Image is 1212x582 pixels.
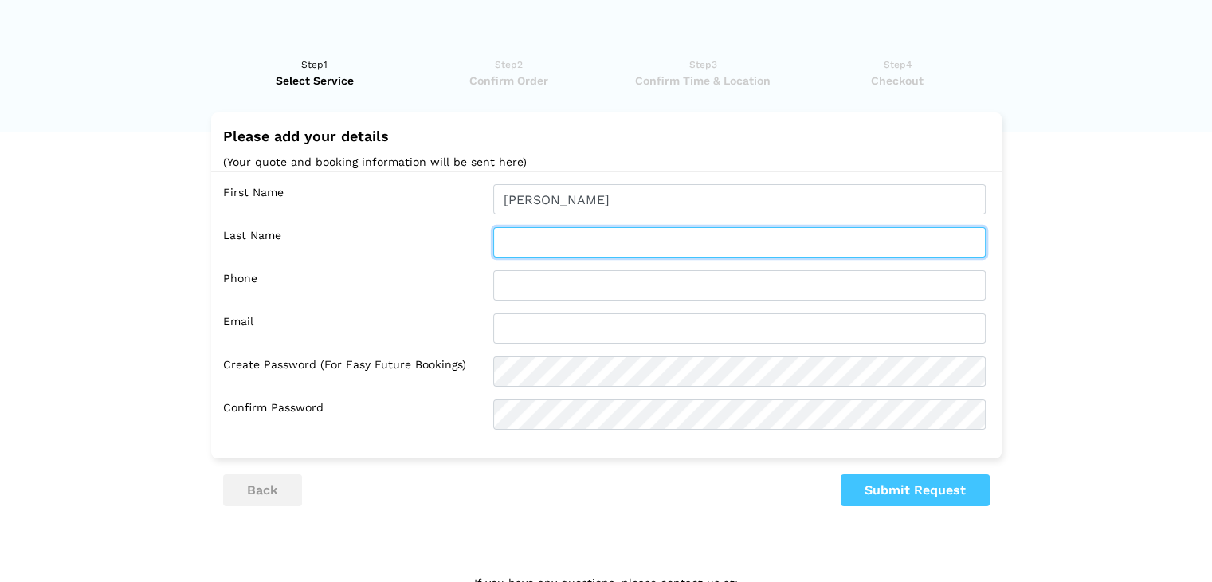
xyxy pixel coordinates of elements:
span: Confirm Time & Location [611,73,795,88]
p: (Your quote and booking information will be sent here) [223,152,990,172]
a: Step1 [223,57,407,88]
span: Checkout [806,73,990,88]
a: Step3 [611,57,795,88]
span: Select Service [223,73,407,88]
h2: Please add your details [223,128,990,144]
button: back [223,474,302,506]
label: Confirm Password [223,399,481,430]
a: Step4 [806,57,990,88]
span: Confirm Order [417,73,601,88]
label: Last Name [223,227,481,258]
button: Submit Request [841,474,990,506]
label: Create Password (for easy future bookings) [223,356,481,387]
label: Email [223,313,481,344]
label: First Name [223,184,481,214]
label: Phone [223,270,481,301]
a: Step2 [417,57,601,88]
